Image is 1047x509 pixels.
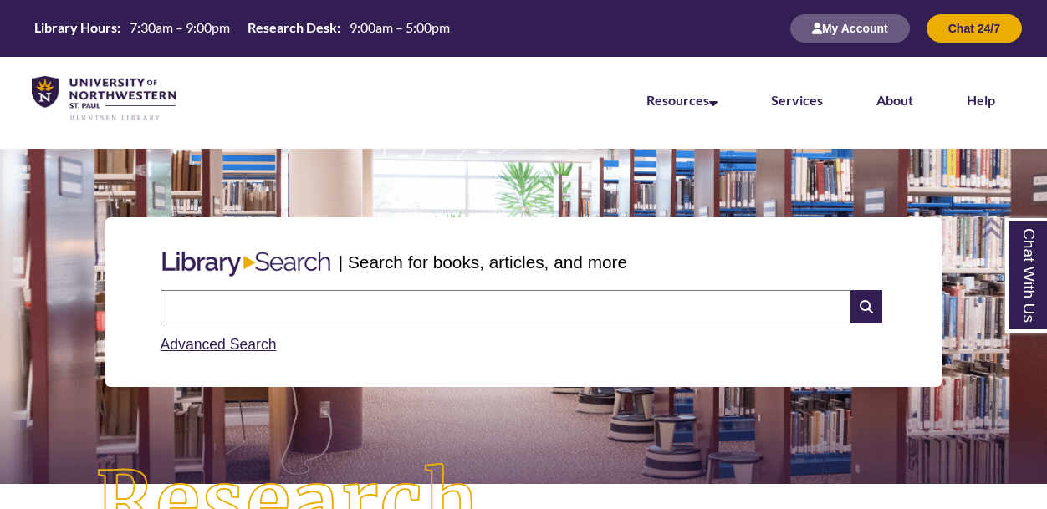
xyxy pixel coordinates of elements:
[927,21,1022,35] a: Chat 24/7
[28,18,123,37] th: Library Hours:
[161,336,277,353] a: Advanced Search
[850,290,882,323] i: Search
[980,216,1043,239] a: Back to Top
[771,92,823,108] a: Services
[967,92,995,108] a: Help
[790,14,910,43] button: My Account
[130,19,230,35] span: 7:30am – 9:00pm
[339,249,627,275] p: | Search for books, articles, and more
[790,21,910,35] a: My Account
[876,92,913,108] a: About
[154,245,339,283] img: Libary Search
[28,18,457,38] a: Hours Today
[32,76,176,121] img: UNWSP Library Logo
[350,19,450,35] span: 9:00am – 5:00pm
[241,18,343,37] th: Research Desk:
[927,14,1022,43] button: Chat 24/7
[646,92,718,108] a: Resources
[28,18,457,37] table: Hours Today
